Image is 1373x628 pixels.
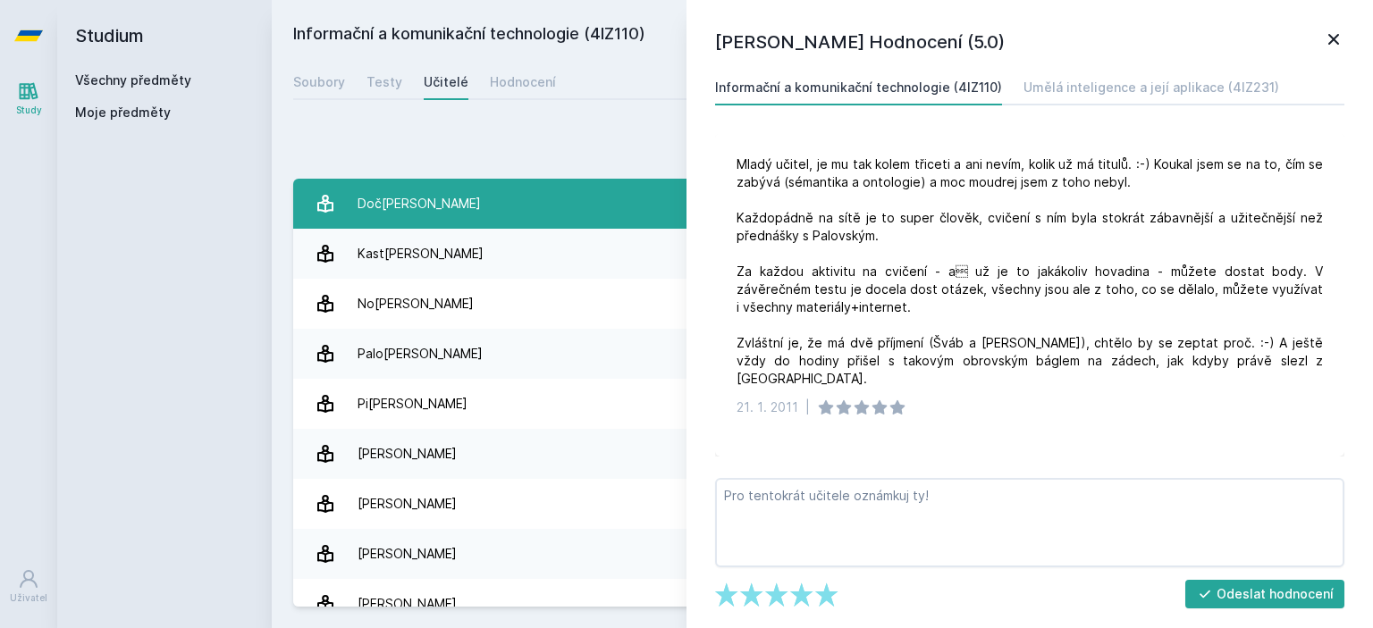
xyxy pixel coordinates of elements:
a: Uživatel [4,559,54,614]
a: Hodnocení [490,64,556,100]
div: | [805,398,810,416]
div: Palo[PERSON_NAME] [358,336,483,372]
div: [PERSON_NAME] [358,536,457,572]
div: Kast[PERSON_NAME] [358,236,484,272]
div: Mladý učitel, je mu tak kolem třiceti a ani nevím, kolik už má titulů. :-) Koukal jsem se na to, ... [737,155,1323,388]
div: No[PERSON_NAME] [358,286,474,322]
h2: Informační a komunikační technologie (4IZ110) [293,21,1151,50]
div: Učitelé [424,73,468,91]
a: [PERSON_NAME] 2 hodnocení 5.0 [293,429,1352,479]
a: Study [4,71,54,126]
div: Testy [366,73,402,91]
div: Hodnocení [490,73,556,91]
div: Uživatel [10,591,47,605]
div: [PERSON_NAME] [358,486,457,522]
div: Soubory [293,73,345,91]
div: 21. 1. 2011 [737,398,798,416]
a: Kast[PERSON_NAME] 6 hodnocení 1.5 [293,229,1352,279]
span: Moje předměty [75,104,171,121]
button: Odeslat hodnocení [1185,580,1345,608]
div: [PERSON_NAME] [358,436,457,472]
a: Soubory [293,64,345,100]
a: Pi[PERSON_NAME] 14 hodnocení 3.0 [293,379,1352,429]
a: [PERSON_NAME] 12 hodnocení 4.8 [293,529,1352,579]
a: Palo[PERSON_NAME] 29 hodnocení 2.8 [293,329,1352,379]
a: [PERSON_NAME] 8 hodnocení 5.0 [293,479,1352,529]
div: [PERSON_NAME] [358,586,457,622]
a: Doč[PERSON_NAME] 22 hodnocení 5.0 [293,179,1352,229]
div: Study [16,104,42,117]
div: Doč[PERSON_NAME] [358,186,481,222]
a: No[PERSON_NAME] 9 hodnocení 4.8 [293,279,1352,329]
a: Všechny předměty [75,72,191,88]
a: Učitelé [424,64,468,100]
div: Pi[PERSON_NAME] [358,386,467,422]
a: Testy [366,64,402,100]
